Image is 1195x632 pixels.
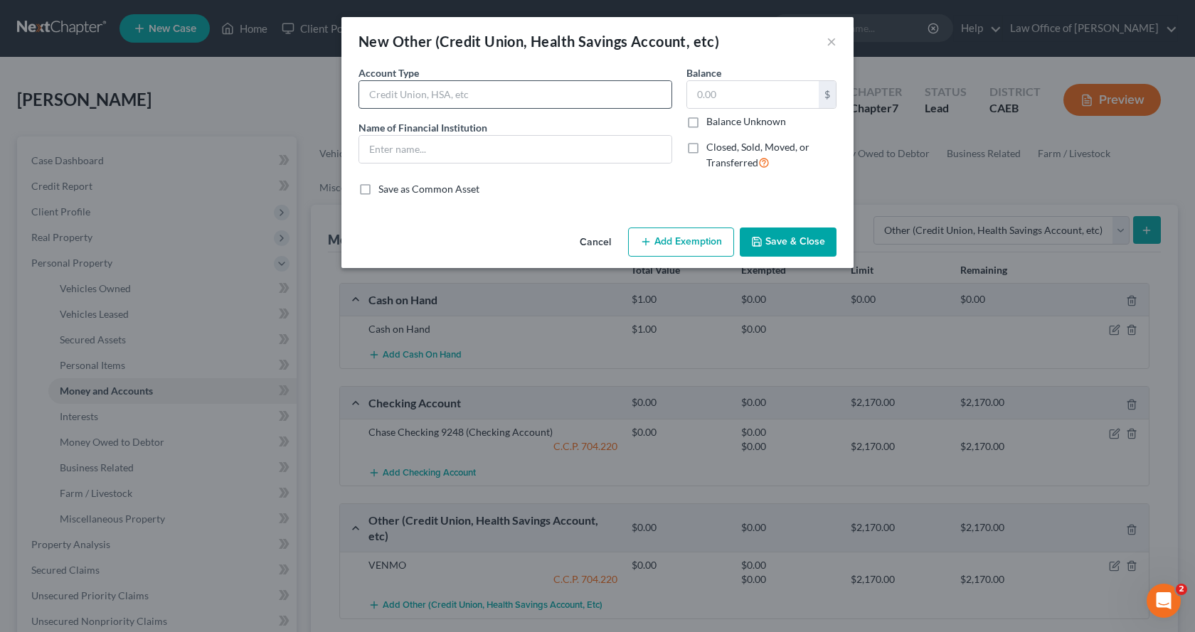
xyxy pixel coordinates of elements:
div: New Other (Credit Union, Health Savings Account, etc) [358,31,719,51]
input: Enter name... [359,136,671,163]
div: $ [819,81,836,108]
button: Save & Close [740,227,836,257]
label: Save as Common Asset [378,182,479,196]
span: Closed, Sold, Moved, or Transferred [706,141,809,168]
span: Name of Financial Institution [358,122,487,134]
button: Cancel [568,229,622,257]
button: × [827,33,836,50]
label: Balance [686,65,721,80]
input: 0.00 [687,81,819,108]
span: 2 [1176,584,1187,595]
iframe: Intercom live chat [1147,584,1181,618]
input: Credit Union, HSA, etc [359,81,671,108]
label: Balance Unknown [706,114,786,129]
label: Account Type [358,65,419,80]
button: Add Exemption [628,227,734,257]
